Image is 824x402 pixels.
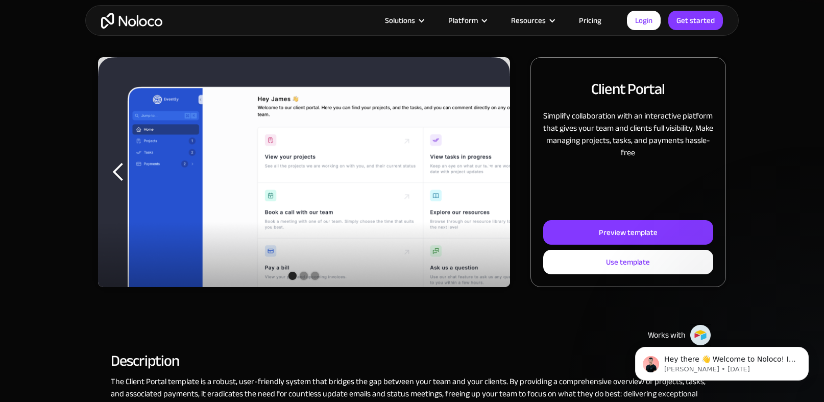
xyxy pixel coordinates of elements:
[543,110,713,159] p: Simplify collaboration with an interactive platform that gives your team and clients full visibil...
[311,272,319,280] div: Show slide 3 of 3
[606,255,650,269] div: Use template
[385,14,415,27] div: Solutions
[668,11,723,30] a: Get started
[566,14,614,27] a: Pricing
[690,324,711,346] img: Airtable
[599,226,658,239] div: Preview template
[288,272,297,280] div: Show slide 1 of 3
[98,57,510,287] div: carousel
[620,325,824,397] iframe: Intercom notifications message
[627,11,661,30] a: Login
[101,13,162,29] a: home
[591,78,665,100] h2: Client Portal
[98,57,510,287] div: 1 of 3
[511,14,546,27] div: Resources
[300,272,308,280] div: Show slide 2 of 3
[543,220,713,245] a: Preview template
[469,57,510,287] div: next slide
[543,250,713,274] a: Use template
[111,356,713,365] h2: Description
[498,14,566,27] div: Resources
[448,14,478,27] div: Platform
[98,57,139,287] div: previous slide
[435,14,498,27] div: Platform
[372,14,435,27] div: Solutions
